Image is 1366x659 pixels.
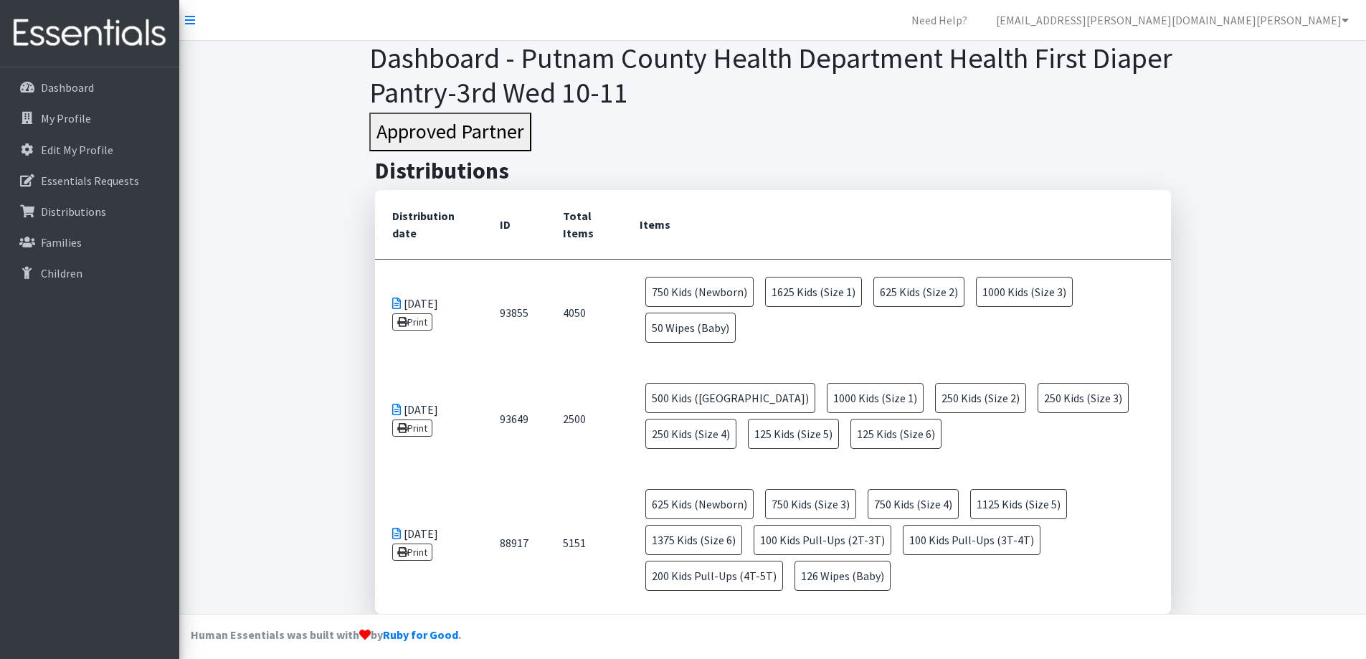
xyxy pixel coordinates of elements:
[645,277,754,307] span: 750 Kids (Newborn)
[873,277,964,307] span: 625 Kids (Size 2)
[483,366,546,472] td: 93649
[6,73,174,102] a: Dashboard
[6,228,174,257] a: Families
[795,561,891,591] span: 126 Wipes (Baby)
[383,627,458,642] a: Ruby for Good
[850,419,942,449] span: 125 Kids (Size 6)
[645,419,736,449] span: 250 Kids (Size 4)
[483,472,546,614] td: 88917
[748,419,839,449] span: 125 Kids (Size 5)
[6,9,174,57] img: HumanEssentials
[483,190,546,260] th: ID
[41,174,139,188] p: Essentials Requests
[765,277,862,307] span: 1625 Kids (Size 1)
[546,190,623,260] th: Total Items
[1038,383,1129,413] span: 250 Kids (Size 3)
[6,197,174,226] a: Distributions
[985,6,1360,34] a: [EMAIL_ADDRESS][PERSON_NAME][DOMAIN_NAME][PERSON_NAME]
[41,235,82,250] p: Families
[6,136,174,164] a: Edit My Profile
[645,525,742,555] span: 1375 Kids (Size 6)
[645,383,815,413] span: 500 Kids ([GEOGRAPHIC_DATA])
[41,80,94,95] p: Dashboard
[369,113,531,151] button: Approved Partner
[6,259,174,288] a: Children
[375,190,483,260] th: Distribution date
[546,259,623,366] td: 4050
[868,489,959,519] span: 750 Kids (Size 4)
[970,489,1067,519] span: 1125 Kids (Size 5)
[191,627,461,642] strong: Human Essentials was built with by .
[754,525,891,555] span: 100 Kids Pull-Ups (2T-3T)
[375,157,1171,184] h2: Distributions
[483,259,546,366] td: 93855
[375,259,483,366] td: [DATE]
[546,366,623,472] td: 2500
[6,104,174,133] a: My Profile
[392,419,433,437] a: Print
[645,561,783,591] span: 200 Kids Pull-Ups (4T-5T)
[976,277,1073,307] span: 1000 Kids (Size 3)
[392,544,433,561] a: Print
[935,383,1026,413] span: 250 Kids (Size 2)
[369,41,1176,110] h1: Dashboard - Putnam County Health Department Health First Diaper Pantry-3rd Wed 10-11
[41,266,82,280] p: Children
[375,472,483,614] td: [DATE]
[645,489,754,519] span: 625 Kids (Newborn)
[903,525,1040,555] span: 100 Kids Pull-Ups (3T-4T)
[546,472,623,614] td: 5151
[645,313,736,343] span: 50 Wipes (Baby)
[375,366,483,472] td: [DATE]
[392,313,433,331] a: Print
[900,6,979,34] a: Need Help?
[6,166,174,195] a: Essentials Requests
[41,204,106,219] p: Distributions
[622,190,1170,260] th: Items
[827,383,924,413] span: 1000 Kids (Size 1)
[41,143,113,157] p: Edit My Profile
[41,111,91,125] p: My Profile
[765,489,856,519] span: 750 Kids (Size 3)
